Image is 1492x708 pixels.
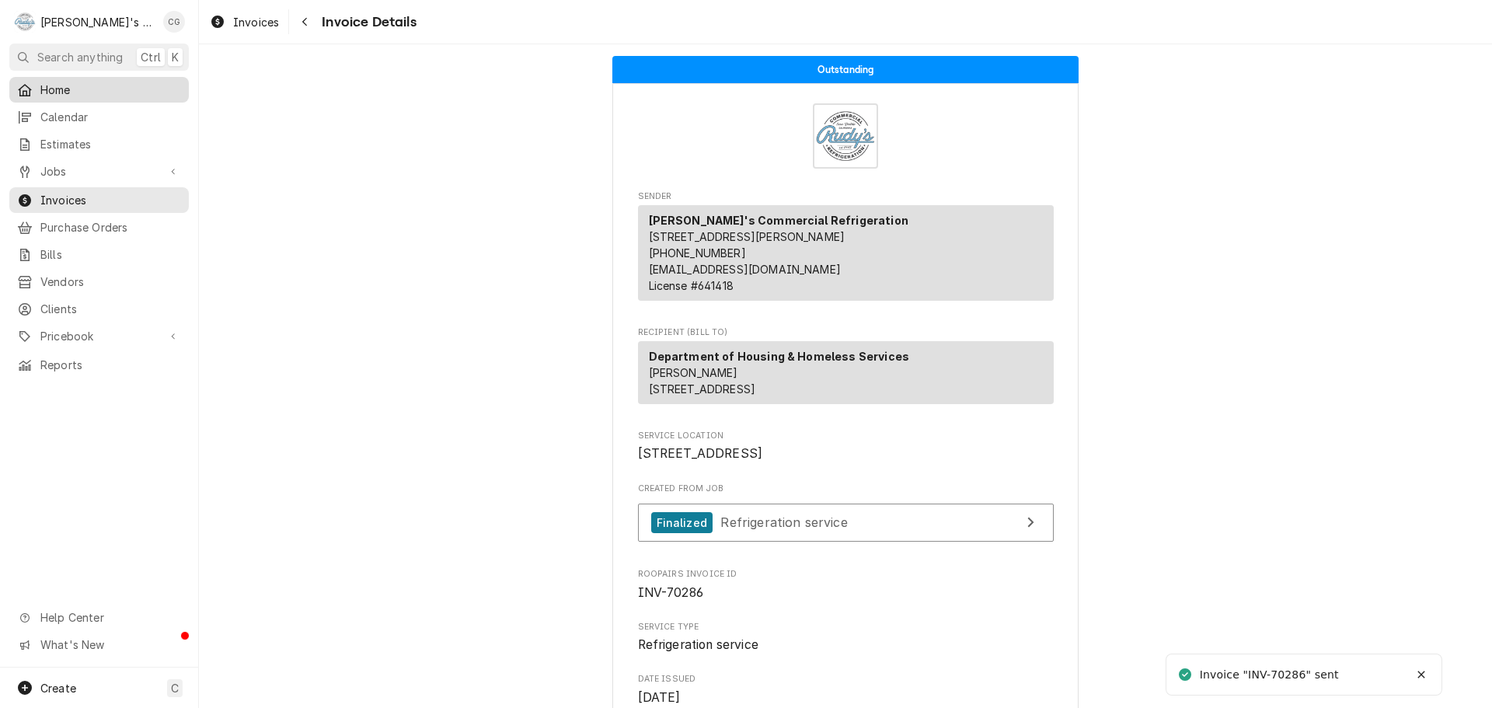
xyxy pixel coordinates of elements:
[40,357,181,373] span: Reports
[40,609,180,626] span: Help Center
[40,163,158,180] span: Jobs
[638,568,1054,581] span: Roopairs Invoice ID
[638,446,763,461] span: [STREET_ADDRESS]
[638,341,1054,410] div: Recipient (Bill To)
[40,14,155,30] div: [PERSON_NAME]'s Commercial Refrigeration
[9,605,189,630] a: Go to Help Center
[638,430,1054,442] span: Service Location
[40,328,158,344] span: Pricebook
[40,82,181,98] span: Home
[638,205,1054,301] div: Sender
[817,65,874,75] span: Outstanding
[40,219,181,235] span: Purchase Orders
[40,192,181,208] span: Invoices
[638,637,758,652] span: Refrigeration service
[9,632,189,657] a: Go to What's New
[9,352,189,378] a: Reports
[649,214,908,227] strong: [PERSON_NAME]'s Commercial Refrigeration
[649,263,841,276] a: [EMAIL_ADDRESS][DOMAIN_NAME]
[638,430,1054,463] div: Service Location
[638,585,703,600] span: INV-70286
[37,49,123,65] span: Search anything
[9,131,189,157] a: Estimates
[638,483,1054,549] div: Created From Job
[638,636,1054,654] span: Service Type
[638,445,1054,463] span: Service Location
[14,11,36,33] div: R
[638,504,1054,542] a: View Job
[171,680,179,696] span: C
[638,568,1054,602] div: Roopairs Invoice ID
[638,190,1054,308] div: Invoice Sender
[40,246,181,263] span: Bills
[233,14,279,30] span: Invoices
[638,673,1054,706] div: Date Issued
[40,274,181,290] span: Vendors
[651,512,713,533] div: Finalized
[638,205,1054,307] div: Sender
[204,9,285,35] a: Invoices
[638,621,1054,654] div: Service Type
[638,483,1054,495] span: Created From Job
[649,230,845,243] span: [STREET_ADDRESS][PERSON_NAME]
[9,214,189,240] a: Purchase Orders
[638,584,1054,602] span: Roopairs Invoice ID
[638,326,1054,411] div: Invoice Recipient
[9,44,189,71] button: Search anythingCtrlK
[813,103,878,169] img: Logo
[638,689,1054,707] span: Date Issued
[9,159,189,184] a: Go to Jobs
[638,190,1054,203] span: Sender
[649,350,910,363] strong: Department of Housing & Homeless Services
[638,326,1054,339] span: Recipient (Bill To)
[649,246,746,260] a: [PHONE_NUMBER]
[649,279,734,292] span: License # 641418
[14,11,36,33] div: Rudy's Commercial Refrigeration's Avatar
[612,56,1079,83] div: Status
[638,621,1054,633] span: Service Type
[163,11,185,33] div: Christine Gutierrez's Avatar
[40,136,181,152] span: Estimates
[163,11,185,33] div: CG
[172,49,179,65] span: K
[40,109,181,125] span: Calendar
[9,269,189,295] a: Vendors
[40,637,180,653] span: What's New
[9,104,189,130] a: Calendar
[9,323,189,349] a: Go to Pricebook
[317,12,416,33] span: Invoice Details
[638,673,1054,685] span: Date Issued
[1200,667,1341,683] div: Invoice "INV-70286" sent
[40,301,181,317] span: Clients
[9,187,189,213] a: Invoices
[292,9,317,34] button: Navigate back
[9,77,189,103] a: Home
[638,341,1054,404] div: Recipient (Bill To)
[638,690,681,705] span: [DATE]
[649,366,756,396] span: [PERSON_NAME] [STREET_ADDRESS]
[40,682,76,695] span: Create
[720,514,847,530] span: Refrigeration service
[9,296,189,322] a: Clients
[9,242,189,267] a: Bills
[141,49,161,65] span: Ctrl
